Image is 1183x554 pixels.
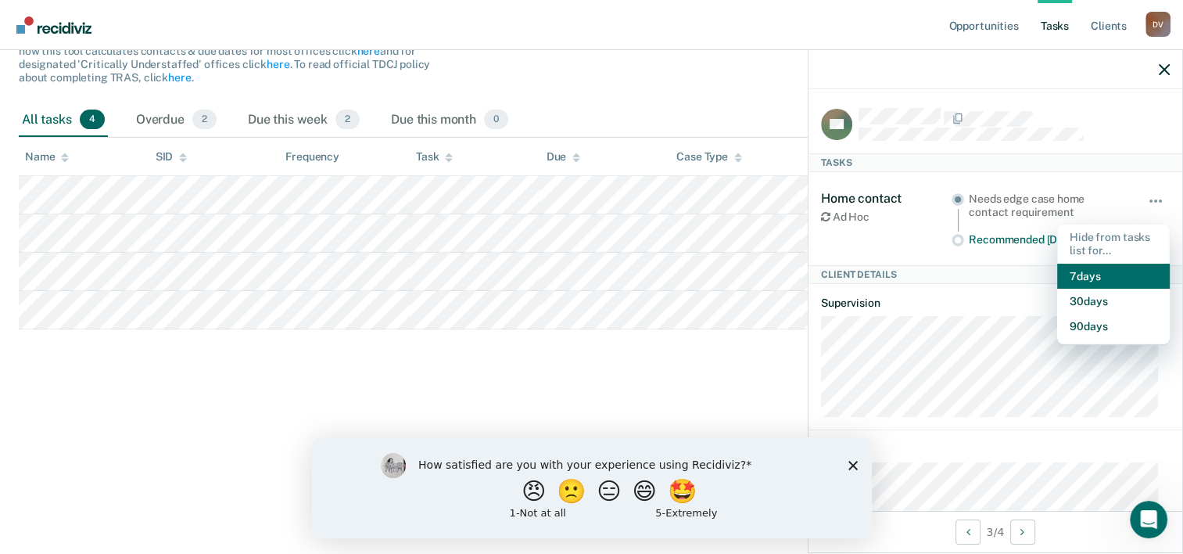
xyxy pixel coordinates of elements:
button: 30 days [1057,289,1170,314]
span: The clients listed below have upcoming requirements due this month that have not yet been complet... [19,19,431,84]
a: here [357,45,379,57]
a: here [168,71,191,84]
div: All tasks [19,103,108,138]
div: Frequency [285,150,339,164]
span: 2 [335,110,360,130]
button: Profile dropdown button [1145,12,1170,37]
div: SID [156,150,188,164]
div: Name [25,150,69,164]
div: 3 / 4 [808,511,1182,552]
dt: Contact [821,443,1170,456]
button: Previous Client [955,520,980,545]
div: Case Type [676,150,742,164]
div: Client Details [808,265,1182,284]
div: Overdue [133,103,220,138]
div: Due [547,150,581,164]
div: Ad Hoc [821,210,952,224]
a: here [267,58,289,70]
button: 90 days [1057,314,1170,339]
button: 7 days [1057,264,1170,289]
iframe: Intercom live chat [1130,501,1167,538]
div: Due this month [388,103,511,138]
div: Recommended [DATE] [969,233,1126,246]
div: Home contact [821,191,952,206]
span: 2 [192,110,217,130]
span: 0 [484,110,508,130]
div: D V [1145,12,1170,37]
span: 4 [80,110,105,130]
div: Tasks [808,153,1182,172]
dt: Supervision [821,297,1170,310]
div: Hide from tasks list for... [1057,225,1170,264]
div: Task [416,150,453,164]
div: Due this week [245,103,363,138]
img: Recidiviz [16,16,91,34]
div: Needs edge case home contact requirement [969,192,1126,219]
button: Next Client [1010,520,1035,545]
div: Supervision Level [807,150,909,164]
iframe: Survey by Kim from Recidiviz [312,437,872,538]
